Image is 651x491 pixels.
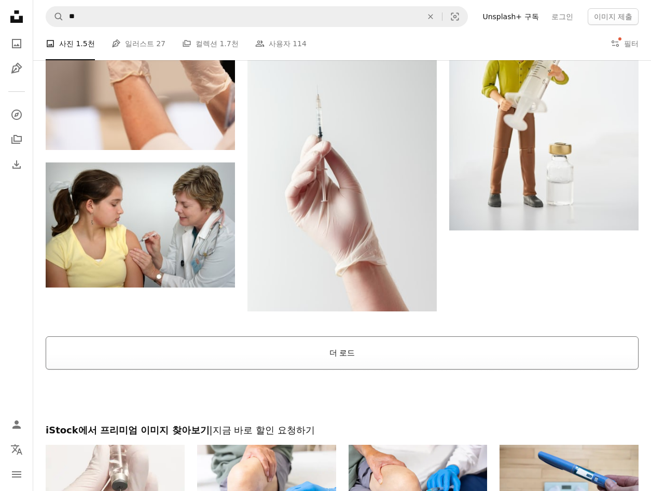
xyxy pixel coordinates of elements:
a: 사진 [6,33,27,54]
button: 시각적 검색 [442,7,467,26]
button: 이미지 제출 [588,8,639,25]
a: 홈 — Unsplash [6,6,27,29]
span: | 지금 바로 할인 요청하기 [210,425,315,435]
img: 여자의 왼팔을 주사하는 여자 [46,162,235,288]
span: 27 [156,38,165,49]
a: 사용자 114 [255,27,307,60]
a: 탐색 [6,104,27,125]
h2: iStock에서 프리미엄 이미지 찾아보기 [46,424,639,437]
a: 일러스트 27 [112,27,165,60]
span: 1.7천 [219,38,238,49]
a: 컬렉션 [6,129,27,150]
a: Unsplash+ 구독 [476,8,545,25]
button: Unsplash 검색 [46,7,64,26]
a: 바늘을 들고 있는 손 [247,165,437,174]
button: 필터 [611,27,639,60]
a: 다운로드 내역 [6,154,27,175]
button: 삭제 [419,7,442,26]
span: 114 [293,38,307,49]
a: 약 한 병 옆에 사이켓을 들고 있는 장난감 남자 [449,83,639,92]
button: 메뉴 [6,464,27,485]
a: 로그인 / 가입 [6,414,27,435]
a: 일러스트 [6,58,27,79]
a: 로그인 [545,8,579,25]
img: 바늘을 들고 있는 손 [247,28,437,312]
form: 사이트 전체에서 이미지 찾기 [46,6,468,27]
button: 언어 [6,439,27,460]
button: 더 로드 [46,336,639,370]
a: 여자의 왼팔을 주사하는 여자 [46,220,235,229]
a: 컬렉션 1.7천 [182,27,239,60]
